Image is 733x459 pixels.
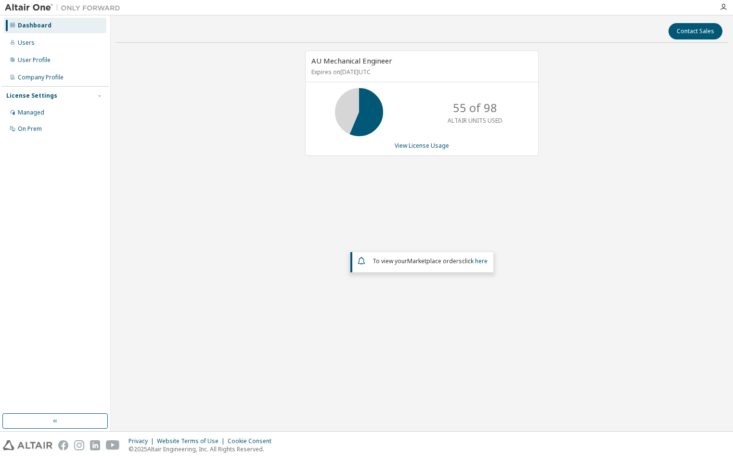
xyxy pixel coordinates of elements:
div: User Profile [18,56,51,64]
img: youtube.svg [106,440,120,450]
div: Privacy [129,437,157,445]
p: ALTAIR UNITS USED [448,116,502,125]
img: Altair One [5,3,125,13]
img: altair_logo.svg [3,440,52,450]
a: here [475,257,488,265]
p: Expires on [DATE] UTC [311,68,530,76]
div: Managed [18,109,44,116]
div: Website Terms of Use [157,437,228,445]
div: On Prem [18,125,42,133]
button: Contact Sales [669,23,722,39]
div: Users [18,39,35,47]
p: © 2025 Altair Engineering, Inc. All Rights Reserved. [129,445,277,453]
img: instagram.svg [74,440,84,450]
div: Company Profile [18,74,64,81]
em: Marketplace orders [407,257,462,265]
div: Cookie Consent [228,437,277,445]
img: facebook.svg [58,440,68,450]
div: License Settings [6,92,57,100]
p: 55 of 98 [453,100,497,116]
a: View License Usage [395,141,449,150]
img: linkedin.svg [90,440,100,450]
span: AU Mechanical Engineer [311,56,392,65]
span: To view your click [373,257,488,265]
div: Dashboard [18,22,51,29]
